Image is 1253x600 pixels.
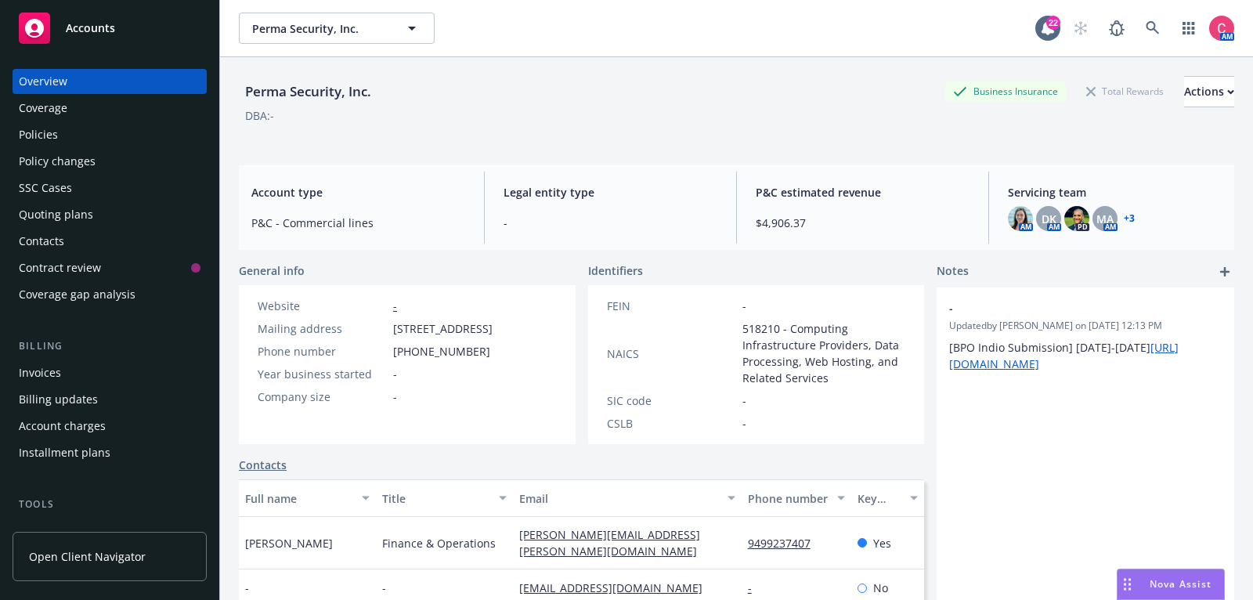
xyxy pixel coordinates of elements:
a: Account charges [13,414,207,439]
span: Perma Security, Inc. [252,20,388,37]
a: Contacts [239,457,287,473]
a: - [748,580,764,595]
a: Coverage gap analysis [13,282,207,307]
span: 518210 - Computing Infrastructure Providers, Data Processing, Web Hosting, and Related Services [742,320,906,386]
a: Switch app [1173,13,1204,44]
span: Accounts [66,22,115,34]
div: Title [382,490,489,507]
button: Phone number [742,479,851,517]
a: add [1215,262,1234,281]
a: Invoices [13,360,207,385]
div: Policy changes [19,149,96,174]
a: Contacts [13,229,207,254]
a: Overview [13,69,207,94]
span: [PERSON_NAME] [245,535,333,551]
div: Email [519,490,718,507]
a: Search [1137,13,1168,44]
div: Contacts [19,229,64,254]
span: Account type [251,184,465,201]
span: No [873,580,888,596]
img: photo [1064,206,1089,231]
button: Full name [239,479,376,517]
div: Account charges [19,414,106,439]
a: - [393,298,397,313]
div: FEIN [607,298,736,314]
span: - [393,389,397,405]
span: - [742,298,746,314]
span: DK [1042,211,1056,227]
button: Email [513,479,742,517]
span: Updated by [PERSON_NAME] on [DATE] 12:13 PM [949,319,1222,333]
a: Manage files [13,519,207,544]
div: Installment plans [19,440,110,465]
div: Perma Security, Inc. [239,81,377,102]
div: CSLB [607,415,736,432]
span: Servicing team [1008,184,1222,201]
button: Nova Assist [1117,569,1225,600]
a: [PERSON_NAME][EMAIL_ADDRESS][PERSON_NAME][DOMAIN_NAME] [519,527,710,558]
div: Business Insurance [945,81,1066,101]
span: Identifiers [588,262,643,279]
span: MA [1096,211,1114,227]
div: 22 [1046,16,1060,30]
a: Contract review [13,255,207,280]
div: Actions [1184,77,1234,107]
a: Policy changes [13,149,207,174]
div: Mailing address [258,320,387,337]
div: Contract review [19,255,101,280]
img: photo [1008,206,1033,231]
a: Policies [13,122,207,147]
div: SSC Cases [19,175,72,201]
span: [STREET_ADDRESS] [393,320,493,337]
div: Phone number [748,490,828,507]
span: Nova Assist [1150,577,1211,591]
div: Coverage [19,96,67,121]
p: [BPO Indio Submission] [DATE]-[DATE] [949,339,1222,372]
div: Manage files [19,519,85,544]
div: Overview [19,69,67,94]
a: Quoting plans [13,202,207,227]
div: Tools [13,497,207,512]
a: Report a Bug [1101,13,1132,44]
button: Title [376,479,513,517]
div: Billing [13,338,207,354]
div: Full name [245,490,352,507]
span: - [742,415,746,432]
span: - [742,392,746,409]
div: Website [258,298,387,314]
div: Drag to move [1118,569,1137,599]
span: Yes [873,535,891,551]
a: [EMAIL_ADDRESS][DOMAIN_NAME] [519,580,715,595]
div: NAICS [607,345,736,362]
span: General info [239,262,305,279]
div: Coverage gap analysis [19,282,135,307]
div: Billing updates [19,387,98,412]
span: - [504,215,717,231]
a: Accounts [13,6,207,50]
a: Installment plans [13,440,207,465]
img: photo [1209,16,1234,41]
span: - [245,580,249,596]
span: P&C estimated revenue [756,184,970,201]
a: +3 [1124,214,1135,223]
a: Start snowing [1065,13,1096,44]
span: Finance & Operations [382,535,496,551]
span: Notes [937,262,969,281]
div: Year business started [258,366,387,382]
span: - [393,366,397,382]
button: Perma Security, Inc. [239,13,435,44]
a: 9499237407 [748,536,823,551]
div: Company size [258,389,387,405]
span: [PHONE_NUMBER] [393,343,490,360]
div: Phone number [258,343,387,360]
div: Key contact [858,490,901,507]
a: SSC Cases [13,175,207,201]
span: Legal entity type [504,184,717,201]
span: Open Client Navigator [29,548,146,565]
span: $4,906.37 [756,215,970,231]
span: P&C - Commercial lines [251,215,465,231]
div: SIC code [607,392,736,409]
div: Invoices [19,360,61,385]
button: Key contact [851,479,924,517]
span: - [949,300,1181,316]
